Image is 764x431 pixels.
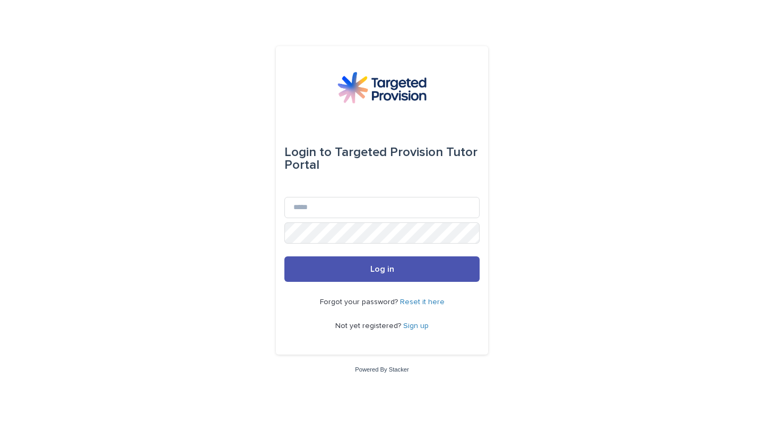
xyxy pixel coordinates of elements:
button: Log in [284,256,480,282]
span: Login to [284,146,332,159]
a: Sign up [403,322,429,330]
span: Not yet registered? [335,322,403,330]
a: Powered By Stacker [355,366,409,373]
span: Log in [370,265,394,273]
img: M5nRWzHhSzIhMunXDL62 [337,72,427,104]
span: Forgot your password? [320,298,400,306]
div: Targeted Provision Tutor Portal [284,137,480,180]
a: Reset it here [400,298,445,306]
